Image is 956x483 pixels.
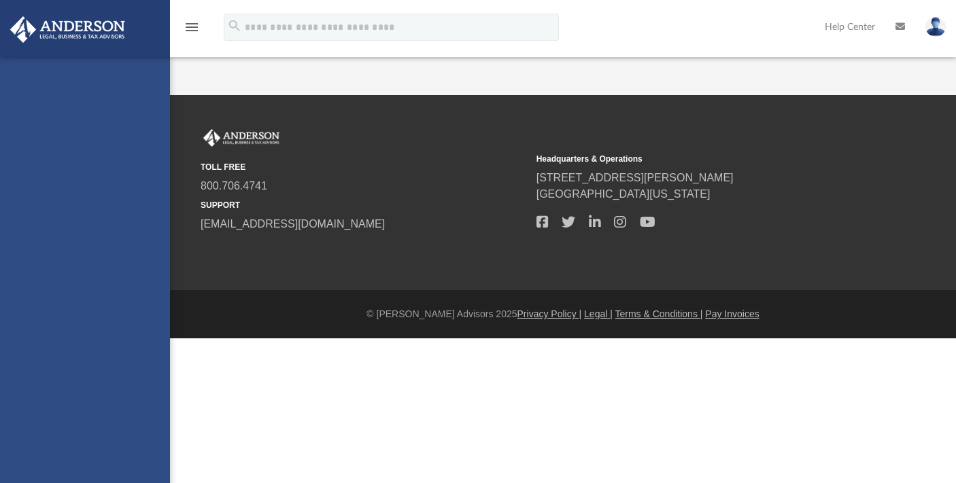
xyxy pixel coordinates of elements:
img: User Pic [925,17,946,37]
a: [EMAIL_ADDRESS][DOMAIN_NAME] [201,218,385,230]
a: menu [184,26,200,35]
img: Anderson Advisors Platinum Portal [6,16,129,43]
a: [STREET_ADDRESS][PERSON_NAME] [536,172,734,183]
i: menu [184,19,200,35]
a: Terms & Conditions | [615,308,703,319]
i: search [227,18,242,33]
img: Anderson Advisors Platinum Portal [201,129,282,147]
a: Pay Invoices [705,308,759,319]
a: Privacy Policy | [517,308,582,319]
a: [GEOGRAPHIC_DATA][US_STATE] [536,188,711,200]
small: Headquarters & Operations [536,153,863,165]
a: 800.706.4741 [201,180,267,192]
div: © [PERSON_NAME] Advisors 2025 [170,307,956,321]
a: Legal | [584,308,613,319]
small: TOLL FREE [201,161,527,173]
small: SUPPORT [201,199,527,211]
